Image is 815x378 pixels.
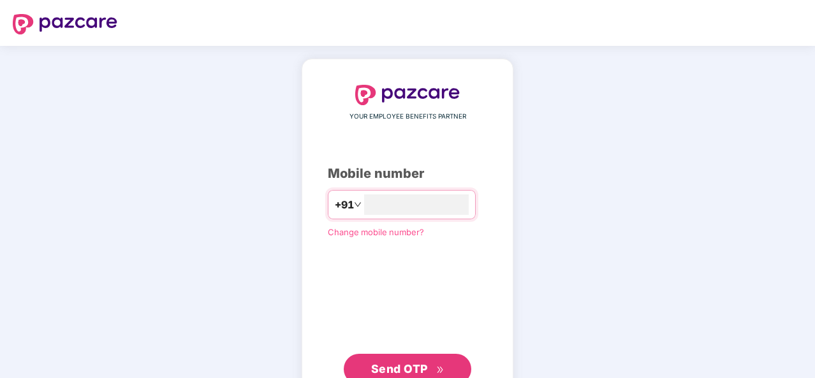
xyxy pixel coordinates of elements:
span: down [354,201,362,208]
span: +91 [335,197,354,213]
img: logo [13,14,117,34]
a: Change mobile number? [328,227,424,237]
span: YOUR EMPLOYEE BENEFITS PARTNER [349,112,466,122]
span: double-right [436,366,444,374]
div: Mobile number [328,164,487,184]
img: logo [355,85,460,105]
span: Send OTP [371,362,428,375]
